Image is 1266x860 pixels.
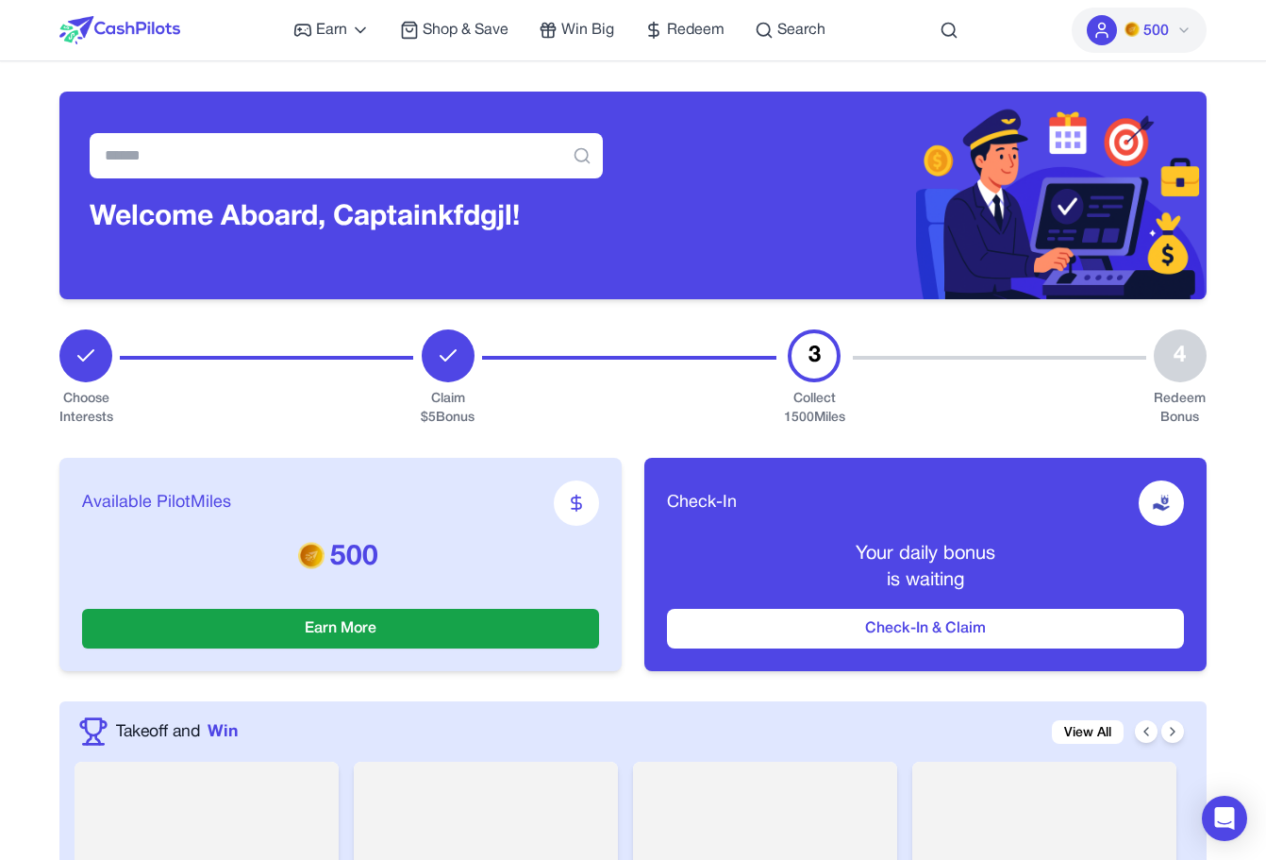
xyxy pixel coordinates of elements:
div: Claim $ 5 Bonus [421,390,475,428]
a: Redeem [644,19,725,42]
p: 500 [82,541,599,575]
img: CashPilots Logo [59,16,180,44]
span: Takeoff and [116,719,200,744]
div: 3 [788,329,841,382]
a: Search [755,19,825,42]
a: Shop & Save [400,19,508,42]
span: is waiting [887,572,964,589]
div: Open Intercom Messenger [1202,796,1247,841]
img: Header decoration [633,92,1207,299]
div: Choose Interests [59,390,112,428]
button: Earn More [82,609,599,649]
img: PMs [298,542,325,568]
span: Check-In [667,490,737,516]
span: Available PilotMiles [82,490,231,516]
div: Collect 1500 Miles [784,390,845,428]
a: Win Big [539,19,614,42]
h3: Welcome Aboard, Captain kfdgjl! [90,201,603,235]
a: View All [1052,720,1124,744]
a: Takeoff andWin [116,719,238,744]
span: Redeem [667,19,725,42]
span: Win Big [561,19,614,42]
span: Earn [316,19,347,42]
span: Win [208,719,238,744]
span: 500 [1143,20,1169,42]
div: Redeem Bonus [1154,390,1207,428]
span: Search [777,19,825,42]
div: 4 [1154,329,1207,382]
span: Shop & Save [423,19,508,42]
a: Earn [293,19,370,42]
img: receive-dollar [1152,494,1171,513]
p: Your daily bonus [667,541,1184,567]
button: Check-In & Claim [667,609,1184,649]
img: PMs [1124,22,1140,37]
button: PMs500 [1072,8,1207,53]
